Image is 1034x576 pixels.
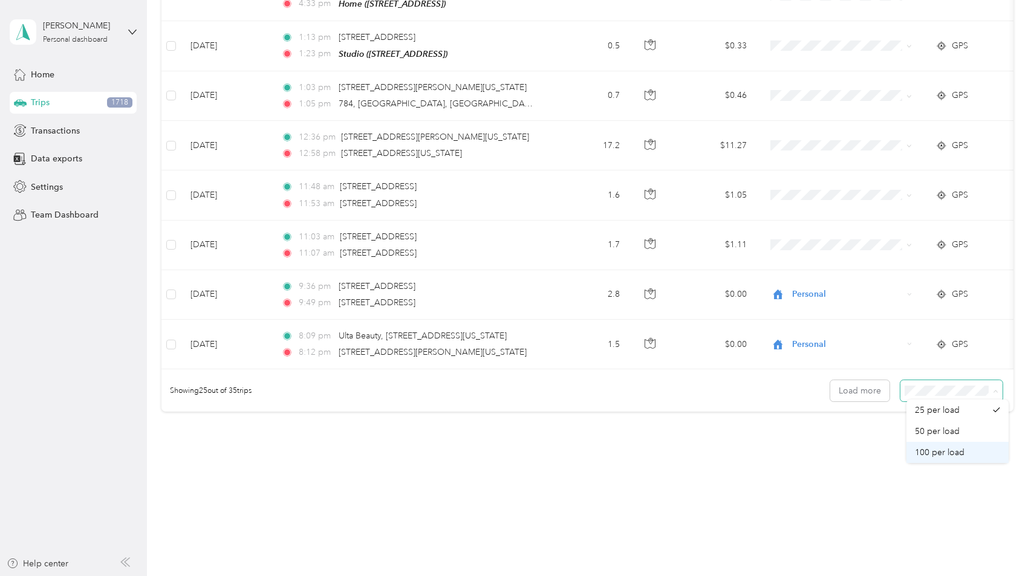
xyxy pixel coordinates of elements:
[299,197,334,210] span: 11:53 am
[299,230,334,244] span: 11:03 am
[952,288,968,301] span: GPS
[299,147,336,160] span: 12:58 pm
[7,557,68,570] button: Help center
[181,270,272,320] td: [DATE]
[31,181,63,193] span: Settings
[340,181,417,192] span: [STREET_ADDRESS]
[550,221,629,270] td: 1.7
[339,32,415,42] span: [STREET_ADDRESS]
[299,247,334,260] span: 11:07 am
[181,71,272,121] td: [DATE]
[915,405,960,415] span: 25 per load
[550,71,629,121] td: 0.7
[181,21,272,71] td: [DATE]
[339,347,527,357] span: [STREET_ADDRESS][PERSON_NAME][US_STATE]
[299,280,333,293] span: 9:36 pm
[43,36,108,44] div: Personal dashboard
[181,121,272,170] td: [DATE]
[299,296,333,309] span: 9:49 pm
[915,426,960,436] span: 50 per load
[299,329,333,343] span: 8:09 pm
[672,270,756,320] td: $0.00
[299,180,334,193] span: 11:48 am
[181,221,272,270] td: [DATE]
[672,170,756,220] td: $1.05
[966,508,1034,576] iframe: Everlance-gr Chat Button Frame
[181,170,272,220] td: [DATE]
[299,97,333,111] span: 1:05 pm
[340,231,417,242] span: [STREET_ADDRESS]
[340,248,417,258] span: [STREET_ADDRESS]
[339,49,447,59] span: Studio ([STREET_ADDRESS])
[339,297,415,308] span: [STREET_ADDRESS]
[43,19,119,32] div: [PERSON_NAME]
[339,281,415,291] span: [STREET_ADDRESS]
[952,338,968,351] span: GPS
[107,97,132,108] span: 1718
[952,139,968,152] span: GPS
[339,82,527,92] span: [STREET_ADDRESS][PERSON_NAME][US_STATE]
[161,386,252,396] span: Showing 25 out of 35 trips
[952,89,968,102] span: GPS
[792,288,903,301] span: Personal
[340,198,417,209] span: [STREET_ADDRESS]
[181,320,272,369] td: [DATE]
[550,121,629,170] td: 17.2
[341,132,529,142] span: [STREET_ADDRESS][PERSON_NAME][US_STATE]
[672,221,756,270] td: $1.11
[550,320,629,369] td: 1.5
[299,131,336,144] span: 12:36 pm
[299,81,333,94] span: 1:03 pm
[550,21,629,71] td: 0.5
[299,47,333,60] span: 1:23 pm
[672,71,756,121] td: $0.46
[299,31,333,44] span: 1:13 pm
[339,331,507,341] span: Ulta Beauty, [STREET_ADDRESS][US_STATE]
[792,338,903,351] span: Personal
[952,39,968,53] span: GPS
[31,96,50,109] span: Trips
[299,346,333,359] span: 8:12 pm
[31,68,54,81] span: Home
[341,148,462,158] span: [STREET_ADDRESS][US_STATE]
[952,189,968,202] span: GPS
[31,125,80,137] span: Transactions
[830,380,889,401] button: Load more
[550,270,629,320] td: 2.8
[31,152,82,165] span: Data exports
[339,99,857,109] span: 784, [GEOGRAPHIC_DATA], [GEOGRAPHIC_DATA], [GEOGRAPHIC_DATA], [US_STATE][GEOGRAPHIC_DATA], [GEOGR...
[672,121,756,170] td: $11.27
[672,21,756,71] td: $0.33
[31,209,99,221] span: Team Dashboard
[915,447,964,458] span: 100 per load
[952,238,968,251] span: GPS
[672,320,756,369] td: $0.00
[550,170,629,220] td: 1.6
